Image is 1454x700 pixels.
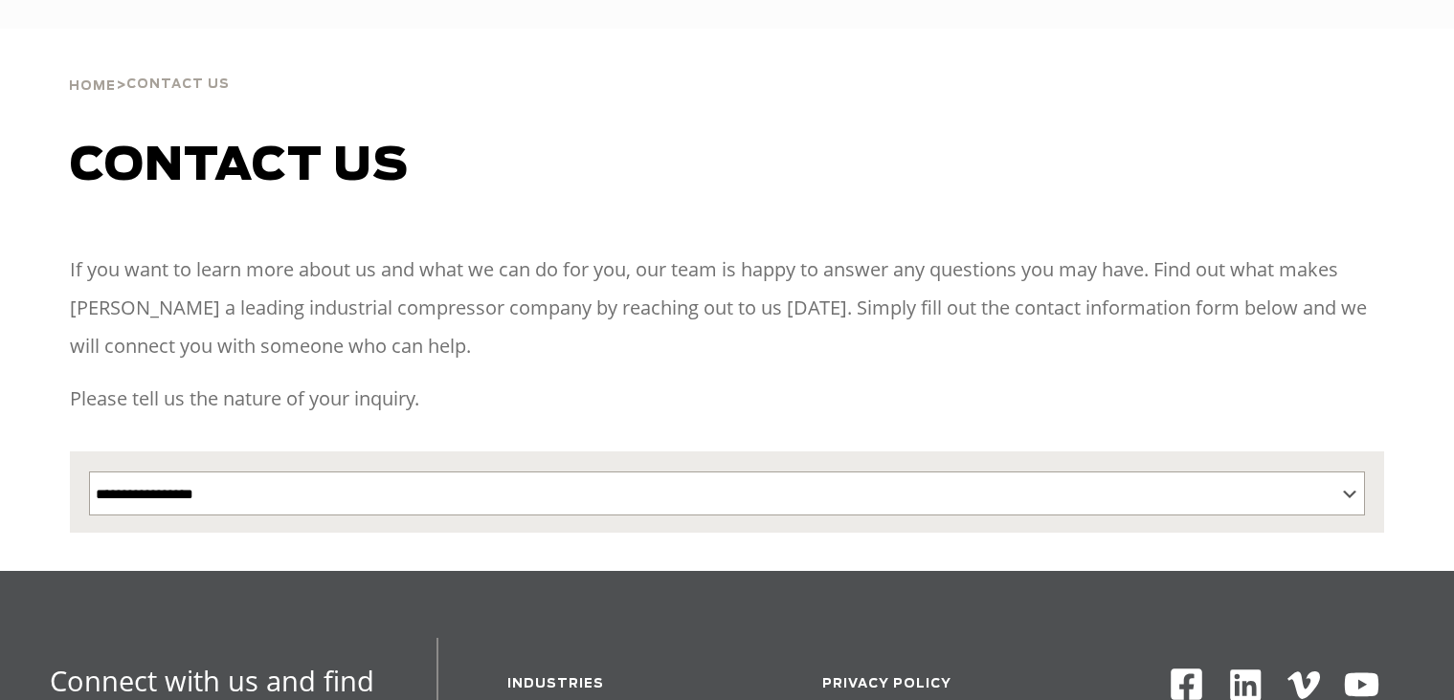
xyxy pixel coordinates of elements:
[69,29,230,101] div: >
[70,251,1385,365] p: If you want to learn more about us and what we can do for you, our team is happy to answer any qu...
[822,678,951,690] a: Privacy Policy
[126,78,230,91] span: Contact Us
[70,380,1385,418] p: Please tell us the nature of your inquiry.
[70,143,409,189] span: Contact us
[69,77,116,94] a: Home
[69,80,116,93] span: Home
[507,678,604,690] a: Industries
[1287,671,1320,699] img: Vimeo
